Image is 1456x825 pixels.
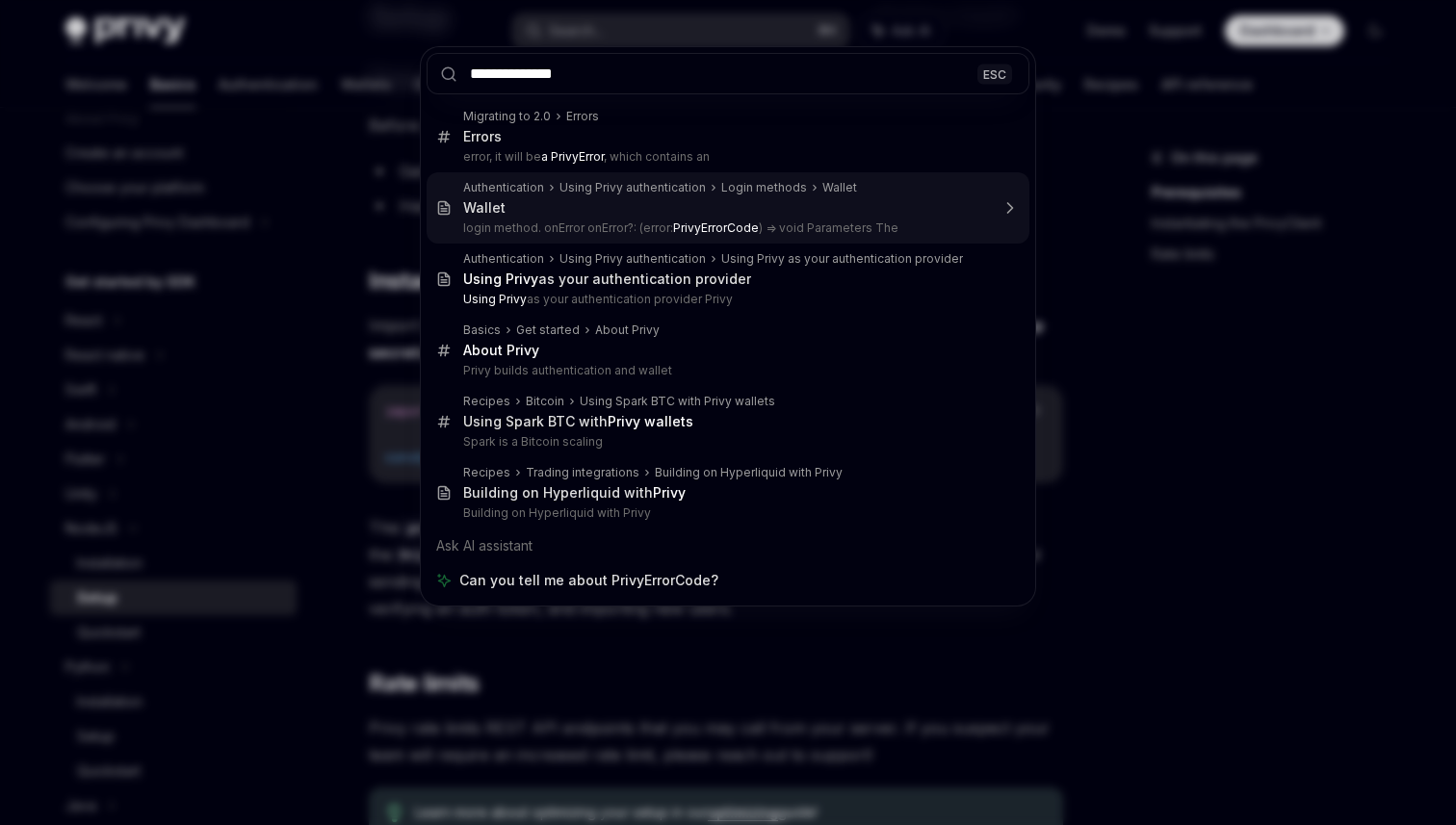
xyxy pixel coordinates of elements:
p: login method. onError onError?: (error: ) => void Parameters The [463,220,989,236]
b: Using Privy [463,292,527,306]
div: Login methods [721,180,807,195]
div: as your authentication provider [463,271,751,288]
div: Building on Hyperliquid with [463,484,686,502]
div: Using Privy authentication [559,251,706,267]
div: ESC [977,64,1012,84]
b: PrivyErrorCode [673,220,759,235]
div: Wallet [822,180,857,195]
p: error, it will be , which contains an [463,149,989,165]
div: Building on Hyperliquid with Privy [655,465,843,480]
div: Ask AI assistant [427,529,1029,563]
div: Authentication [463,180,544,195]
div: Errors [463,128,502,145]
div: Errors [566,109,599,124]
span: Can you tell me about PrivyErrorCode? [459,571,718,590]
div: Trading integrations [526,465,639,480]
div: Bitcoin [526,394,564,409]
p: Spark is a Bitcoin scaling [463,434,989,450]
div: Using Privy authentication [559,180,706,195]
div: Using Spark BTC with [463,413,693,430]
p: as your authentication provider Privy [463,292,989,307]
div: Using Privy as your authentication provider [721,251,963,267]
b: Privy [653,484,686,501]
div: Wallet [463,199,506,217]
b: a PrivyError [541,149,604,164]
div: Recipes [463,465,510,480]
b: Using Privy [463,271,538,287]
div: Migrating to 2.0 [463,109,551,124]
div: About Privy [595,322,660,338]
p: Building on Hyperliquid with Privy [463,505,989,521]
div: Using Spark BTC with Privy wallets [580,394,775,409]
div: Get started [516,322,580,338]
div: Authentication [463,251,544,267]
div: Recipes [463,394,510,409]
b: About Privy [463,342,539,358]
b: Privy wallets [608,413,693,429]
div: Basics [463,322,501,338]
p: Privy builds authentication and wallet [463,363,989,378]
